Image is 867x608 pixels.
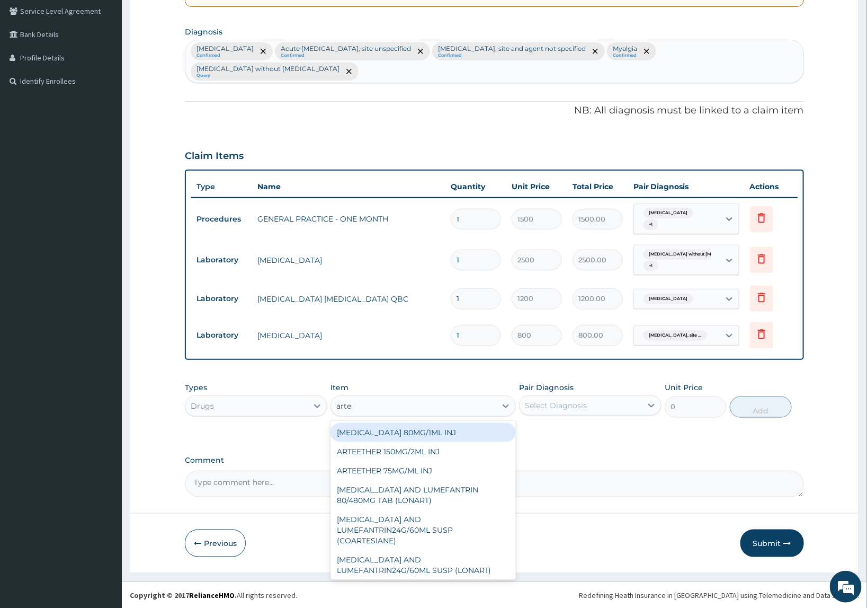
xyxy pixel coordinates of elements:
div: ARTEETHER 75MG/ML INJ [330,461,516,480]
textarea: Type your message and hit 'Enter' [5,289,202,327]
td: Laboratory [191,250,252,270]
span: remove selection option [258,47,268,56]
p: Acute [MEDICAL_DATA], site unspecified [281,45,411,53]
div: [MEDICAL_DATA] AND LUMEFANTRIN24G/60ML SUSP (COARTESIANE) [330,510,516,550]
small: Confirmed [613,53,637,58]
td: [MEDICAL_DATA] [252,325,445,346]
span: + 1 [643,219,658,230]
p: [MEDICAL_DATA], site and agent not specified [438,45,586,53]
button: Add [730,396,792,418]
div: [MEDICAL_DATA] AND LUMEFANTRIN24G/60ML SUSP (LONART) [330,550,516,580]
td: Procedures [191,209,252,229]
th: Name [252,176,445,197]
td: [MEDICAL_DATA] [252,250,445,271]
button: Previous [185,530,246,557]
div: Redefining Heath Insurance in [GEOGRAPHIC_DATA] using Telemedicine and Data Science! [579,590,859,601]
label: Diagnosis [185,27,222,37]
span: We're online! [61,134,146,241]
td: Laboratory [191,325,252,345]
span: + 1 [643,261,658,271]
span: remove selection option [591,47,600,56]
span: [MEDICAL_DATA] [643,208,693,218]
label: Item [330,382,348,393]
td: GENERAL PRACTICE - ONE MONTH [252,208,445,230]
span: remove selection option [416,47,425,56]
div: ARTEETHER 150MG/2ML INJ [330,442,516,461]
p: NB: All diagnosis must be linked to a claim item [185,104,804,118]
span: [MEDICAL_DATA] without [MEDICAL_DATA] [643,249,750,260]
p: [MEDICAL_DATA] [196,45,254,53]
small: Query [196,73,339,78]
div: [MEDICAL_DATA] AND LUMEFANTRIN 80/480MG TAB (LONART) [330,480,516,510]
label: Pair Diagnosis [519,382,574,393]
span: [MEDICAL_DATA] [643,294,693,304]
a: RelianceHMO [189,591,235,600]
p: Myalgia [613,45,637,53]
label: Types [185,383,207,392]
div: Minimize live chat window [174,5,199,31]
div: Drugs [191,401,214,411]
small: Confirmed [438,53,586,58]
label: Comment [185,456,804,465]
div: [MEDICAL_DATA] 80MG/1ML INJ [330,423,516,442]
h3: Claim Items [185,151,244,162]
th: Unit Price [506,176,567,197]
div: Select Diagnosis [525,400,587,411]
button: Submit [740,530,804,557]
td: Laboratory [191,289,252,309]
small: Confirmed [281,53,411,58]
th: Type [191,177,252,197]
th: Total Price [567,176,628,197]
div: Chat with us now [55,59,178,73]
span: remove selection option [642,47,651,56]
th: Quantity [445,176,506,197]
small: Confirmed [196,53,254,58]
span: [MEDICAL_DATA], site ... [643,330,707,341]
td: [MEDICAL_DATA] [MEDICAL_DATA] QBC [252,288,445,310]
th: Pair Diagnosis [628,176,745,197]
img: d_794563401_company_1708531726252_794563401 [20,53,43,80]
th: Actions [745,176,798,197]
strong: Copyright © 2017 . [130,591,237,600]
span: remove selection option [344,67,354,76]
p: [MEDICAL_DATA] without [MEDICAL_DATA] [196,65,339,73]
label: Unit Price [665,382,703,393]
